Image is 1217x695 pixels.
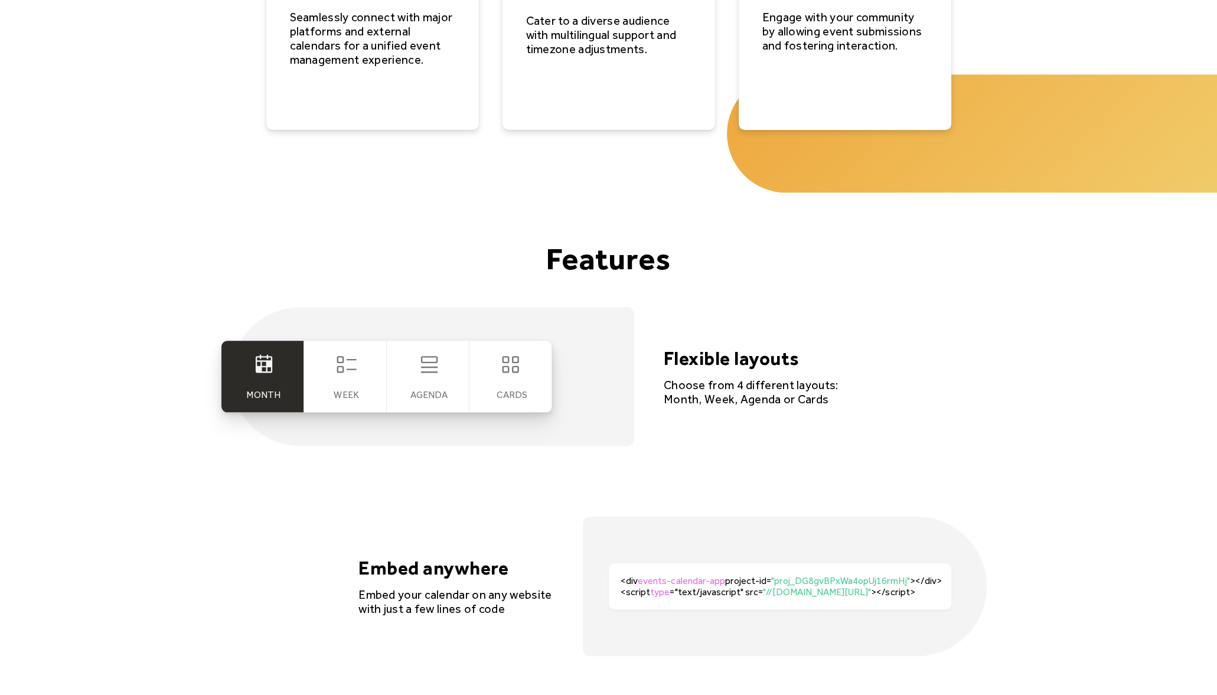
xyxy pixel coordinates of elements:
h3: Features [231,243,987,274]
div: cards [496,389,527,400]
div: Agenda [410,389,448,400]
h4: Flexible layouts [664,347,841,370]
span: "proj_DG8gvBPxWa4opUj16rmHj" [771,575,910,586]
span: events-calendar-app [638,575,725,586]
div: Seamlessly connect with major platforms and external calendars for a unified event management exp... [290,10,455,67]
div: Engage with your community by allowing event submissions and fostering interaction. [762,10,928,53]
div: Cater to a diverse audience with multilingual support and timezone adjustments. [526,14,691,56]
span: "//[DOMAIN_NAME][URL]" [763,586,871,598]
div: Week [334,389,358,400]
h4: Embed anywhere [358,557,553,579]
div: <div project-id= ></div><script ="text/javascript" src= ></script> [621,575,951,598]
div: Month [246,389,280,400]
div: Choose from 4 different layouts: Month, Week, Agenda or Cards [664,378,841,406]
span: type [650,586,670,598]
div: Embed your calendar on any website with just a few lines of code [358,588,553,616]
